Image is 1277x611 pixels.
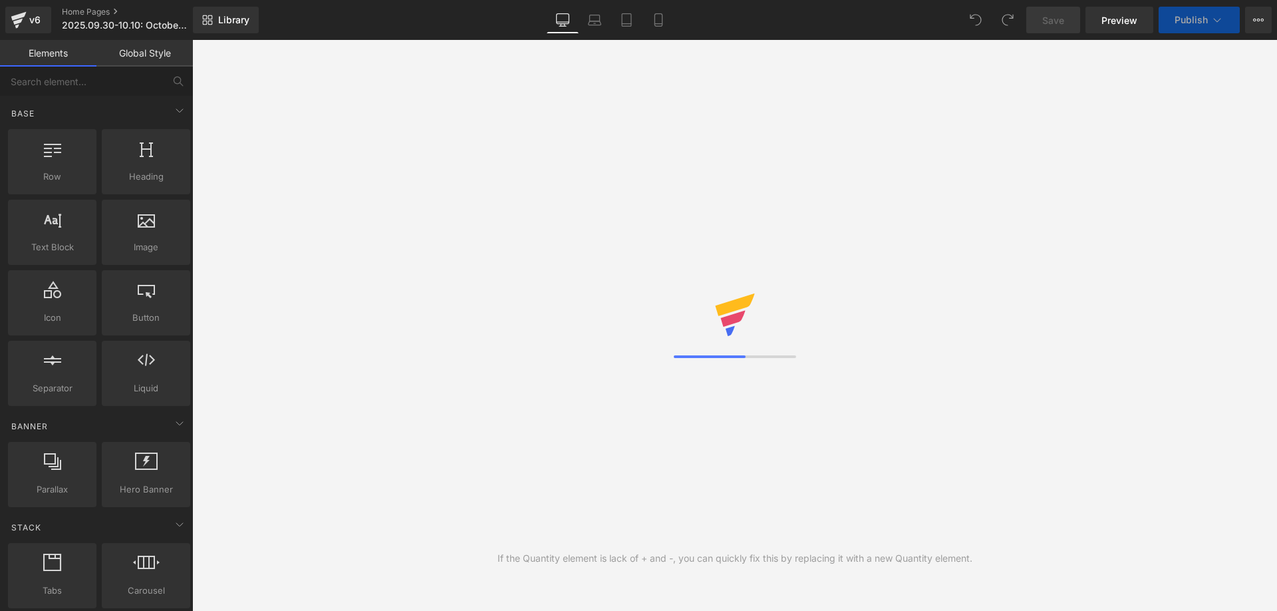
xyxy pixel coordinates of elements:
div: If the Quantity element is lack of + and -, you can quickly fix this by replacing it with a new Q... [497,551,972,566]
span: Text Block [12,240,92,254]
div: v6 [27,11,43,29]
a: Preview [1085,7,1153,33]
a: Home Pages [62,7,215,17]
span: Banner [10,420,49,433]
a: Mobile [642,7,674,33]
a: v6 [5,7,51,33]
span: Save [1042,13,1064,27]
span: Stack [10,521,43,534]
span: 2025.09.30-10.10: October Massive sale [62,20,190,31]
span: Hero Banner [106,483,186,497]
button: Publish [1159,7,1240,33]
span: Liquid [106,381,186,395]
button: More [1245,7,1272,33]
span: Heading [106,170,186,184]
button: Undo [962,7,989,33]
span: Separator [12,381,92,395]
span: Button [106,311,186,325]
span: Image [106,240,186,254]
span: Preview [1101,13,1137,27]
span: Publish [1175,15,1208,25]
a: Desktop [547,7,579,33]
span: Icon [12,311,92,325]
a: New Library [193,7,259,33]
span: Library [218,14,249,26]
span: Base [10,107,36,120]
button: Redo [994,7,1021,33]
a: Global Style [96,40,193,67]
span: Row [12,170,92,184]
a: Tablet [611,7,642,33]
a: Laptop [579,7,611,33]
span: Carousel [106,584,186,598]
span: Parallax [12,483,92,497]
span: Tabs [12,584,92,598]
